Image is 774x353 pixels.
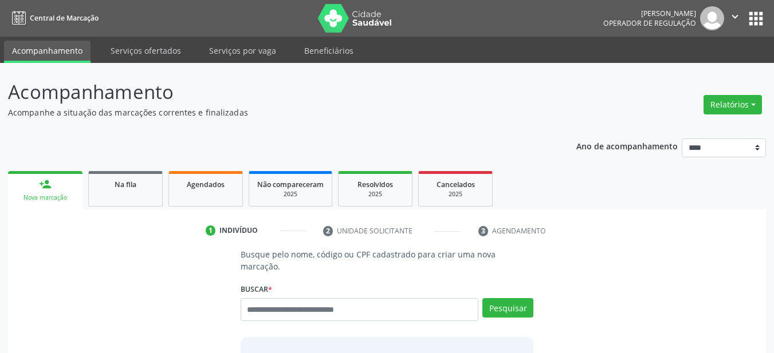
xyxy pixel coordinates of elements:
[4,41,91,63] a: Acompanhamento
[187,180,225,189] span: Agendados
[576,138,678,153] p: Ano de acompanhamento
[8,78,539,106] p: Acompanhamento
[482,298,533,318] button: Pesquisar
[603,18,696,28] span: Operador de regulação
[257,190,324,199] div: 2025
[8,9,99,27] a: Central de Marcação
[8,106,539,118] p: Acompanhe a situação das marcações correntes e finalizadas
[700,6,724,30] img: img
[437,180,475,189] span: Cancelados
[704,95,762,114] button: Relatórios
[427,190,484,199] div: 2025
[103,41,189,61] a: Serviços ofertados
[347,190,404,199] div: 2025
[16,193,74,202] div: Nova marcação
[257,180,324,189] span: Não compareceram
[206,225,216,236] div: 1
[115,180,136,189] span: Na fila
[296,41,362,61] a: Beneficiários
[724,6,746,30] button: 
[603,9,696,18] div: [PERSON_NAME]
[241,280,272,298] label: Buscar
[746,9,766,29] button: apps
[30,13,99,23] span: Central de Marcação
[357,180,393,189] span: Resolvidos
[219,225,258,236] div: Indivíduo
[39,178,52,191] div: person_add
[241,248,534,272] p: Busque pelo nome, código ou CPF cadastrado para criar uma nova marcação.
[729,10,741,23] i: 
[201,41,284,61] a: Serviços por vaga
